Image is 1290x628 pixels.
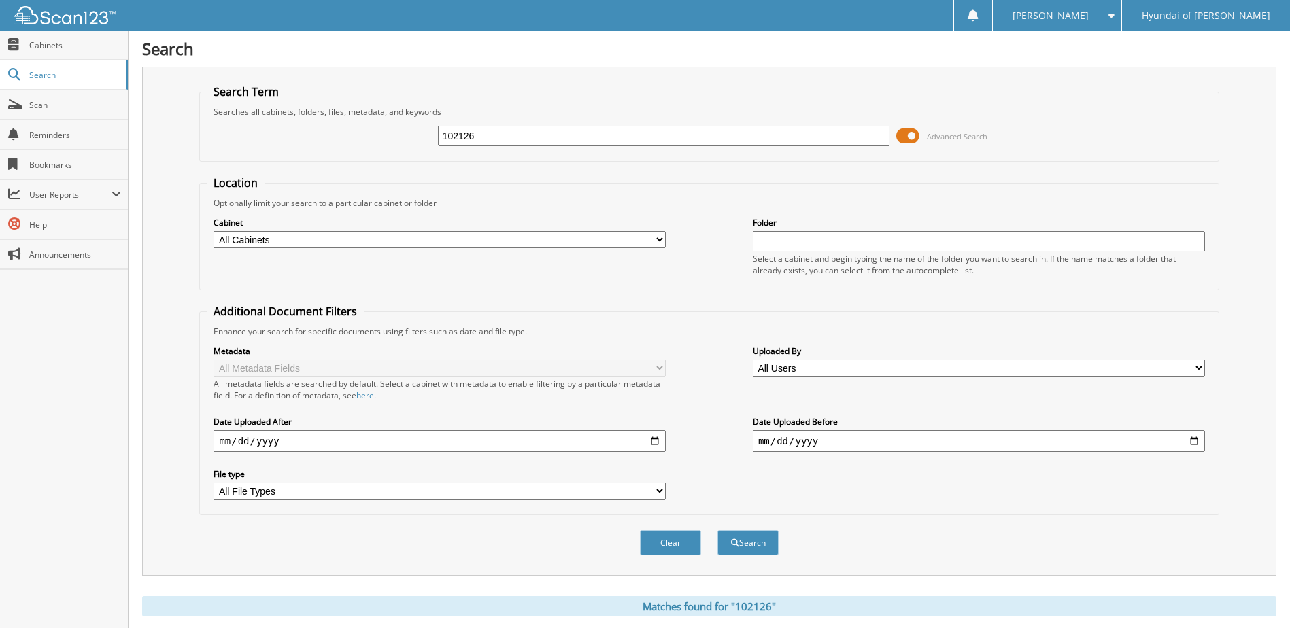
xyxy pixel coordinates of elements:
[29,99,121,111] span: Scan
[753,253,1205,276] div: Select a cabinet and begin typing the name of the folder you want to search in. If the name match...
[214,430,666,452] input: start
[29,129,121,141] span: Reminders
[214,345,666,357] label: Metadata
[356,389,374,401] a: here
[753,217,1205,228] label: Folder
[142,37,1276,60] h1: Search
[1142,12,1270,20] span: Hyundai of [PERSON_NAME]
[717,530,779,555] button: Search
[207,106,1211,118] div: Searches all cabinets, folders, files, metadata, and keywords
[142,596,1276,616] div: Matches found for "102126"
[207,175,265,190] legend: Location
[214,416,666,428] label: Date Uploaded After
[29,159,121,171] span: Bookmarks
[29,189,112,200] span: User Reports
[927,131,987,141] span: Advanced Search
[14,6,116,24] img: scan123-logo-white.svg
[214,378,666,401] div: All metadata fields are searched by default. Select a cabinet with metadata to enable filtering b...
[29,39,121,51] span: Cabinets
[1013,12,1089,20] span: [PERSON_NAME]
[207,84,286,99] legend: Search Term
[753,416,1205,428] label: Date Uploaded Before
[29,69,119,81] span: Search
[29,249,121,260] span: Announcements
[753,430,1205,452] input: end
[29,219,121,230] span: Help
[640,530,701,555] button: Clear
[214,217,666,228] label: Cabinet
[214,468,666,480] label: File type
[207,304,364,319] legend: Additional Document Filters
[207,326,1211,337] div: Enhance your search for specific documents using filters such as date and file type.
[207,197,1211,209] div: Optionally limit your search to a particular cabinet or folder
[753,345,1205,357] label: Uploaded By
